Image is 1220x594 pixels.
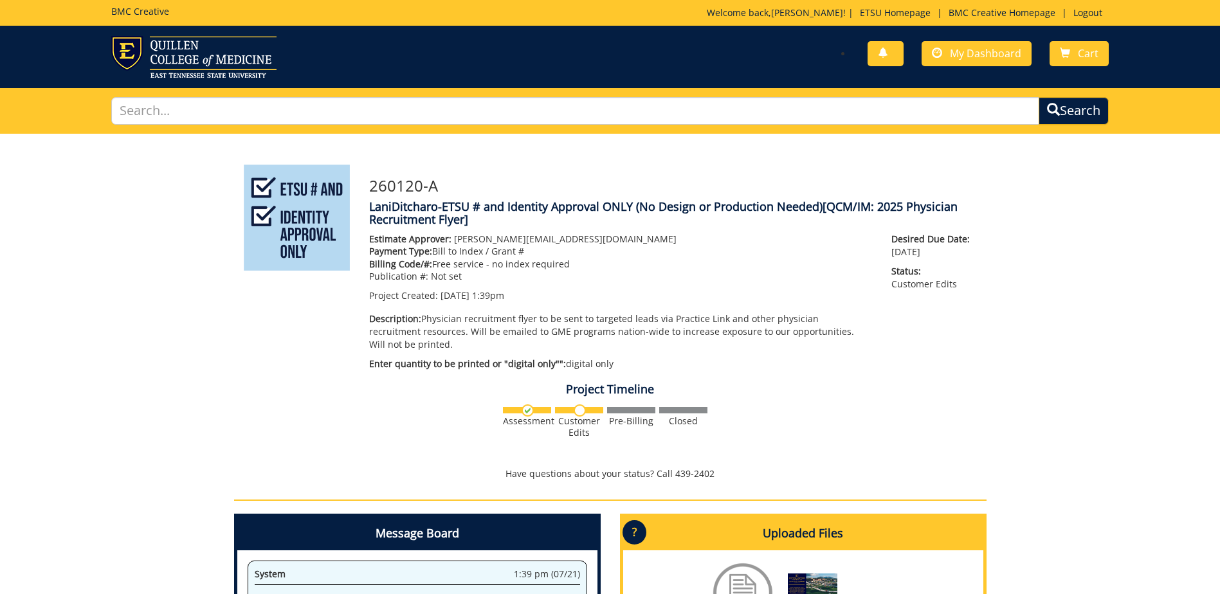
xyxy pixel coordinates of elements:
p: Customer Edits [891,265,976,291]
p: ? [623,520,646,544]
a: [PERSON_NAME] [771,6,843,19]
p: Physician recruitment flyer to be sent to targeted leads via Practice Link and other physician re... [369,312,873,351]
span: Publication #: [369,270,428,282]
input: Search... [111,97,1039,125]
h4: LaniDitcharo-ETSU # and Identity Approval ONLY (No Design or Production Needed) [369,201,977,226]
h3: 260120-A [369,177,977,194]
span: Enter quantity to be printed or "digital only"": [369,357,566,370]
span: Billing Code/#: [369,258,432,270]
div: Closed [659,415,707,427]
div: Assessment [503,415,551,427]
p: Free service - no index required [369,258,873,271]
span: 1:39 pm (07/21) [514,568,580,580]
h4: Message Board [237,517,597,550]
span: System [255,568,286,580]
img: checkmark [522,404,534,417]
span: My Dashboard [950,46,1021,60]
div: Customer Edits [555,415,603,438]
button: Search [1039,97,1109,125]
span: Status: [891,265,976,278]
span: Not set [431,270,462,282]
p: Bill to Index / Grant # [369,245,873,258]
img: no [574,404,586,417]
p: digital only [369,357,873,370]
a: ETSU Homepage [853,6,937,19]
span: Project Created: [369,289,438,301]
img: Product featured image [244,165,350,271]
span: [DATE] 1:39pm [441,289,504,301]
p: [PERSON_NAME][EMAIL_ADDRESS][DOMAIN_NAME] [369,233,873,246]
a: My Dashboard [922,41,1032,66]
p: Have questions about your status? Call 439-2402 [234,467,987,480]
img: ETSU logo [111,36,277,78]
a: Cart [1050,41,1109,66]
a: BMC Creative Homepage [942,6,1062,19]
h4: Project Timeline [234,383,987,396]
span: Payment Type: [369,245,432,257]
span: Cart [1078,46,1098,60]
p: Welcome back, ! | | | [707,6,1109,19]
h4: Uploaded Files [623,517,983,550]
span: [QCM/IM: 2025 Physician Recruitment Flyer] [369,199,958,227]
h5: BMC Creative [111,6,169,16]
a: Logout [1067,6,1109,19]
div: Pre-Billing [607,415,655,427]
span: Description: [369,312,421,325]
span: Desired Due Date: [891,233,976,246]
p: [DATE] [891,233,976,258]
span: Estimate Approver: [369,233,451,245]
